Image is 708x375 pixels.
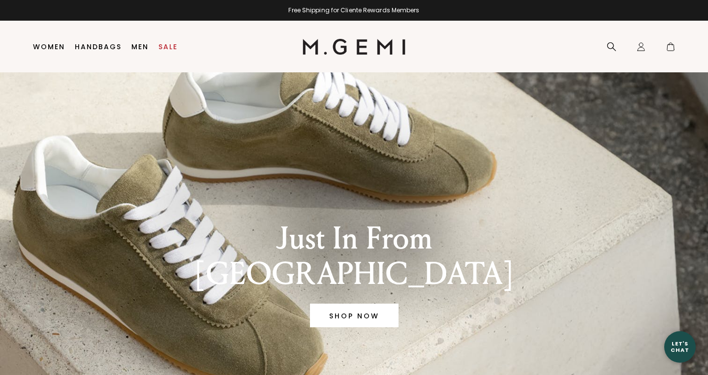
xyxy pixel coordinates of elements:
[131,43,149,51] a: Men
[310,304,399,327] a: Banner primary button
[158,43,178,51] a: Sale
[303,39,405,55] img: M.Gemi
[172,221,537,292] div: Just In From [GEOGRAPHIC_DATA]
[75,43,122,51] a: Handbags
[33,43,65,51] a: Women
[664,341,696,353] div: Let's Chat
